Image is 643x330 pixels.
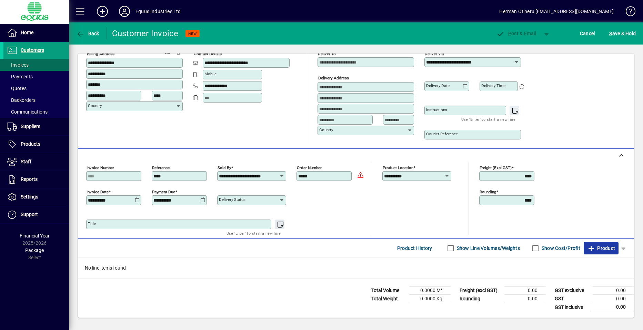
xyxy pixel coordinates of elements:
span: Product History [397,243,432,254]
mat-label: Country [88,103,102,108]
span: NEW [188,31,197,36]
mat-label: Mobile [204,71,217,76]
span: Settings [21,194,38,200]
span: Products [21,141,40,147]
span: P [508,31,511,36]
span: Package [25,247,44,253]
mat-label: Country [319,127,333,132]
span: ave & Hold [609,28,636,39]
span: Quotes [7,86,27,91]
td: Total Volume [368,287,409,295]
mat-label: Sold by [218,165,231,170]
span: Customers [21,47,44,53]
span: Financial Year [20,233,50,239]
td: 0.00 [593,287,634,295]
a: Quotes [3,82,69,94]
button: Save & Hold [607,27,637,40]
div: Customer Invoice [112,28,179,39]
mat-label: Delivery date [426,83,450,88]
td: Total Weight [368,295,409,303]
mat-label: Invoice number [87,165,114,170]
span: Product [587,243,615,254]
span: Payments [7,74,33,79]
a: Suppliers [3,118,69,135]
mat-label: Title [88,221,96,226]
mat-label: Order number [297,165,322,170]
a: Backorders [3,94,69,106]
mat-label: Courier Reference [426,132,458,136]
mat-label: Delivery status [219,197,245,202]
span: Back [76,31,99,36]
span: ost & Email [496,31,536,36]
mat-label: Payment due [152,190,175,194]
app-page-header-button: Back [69,27,107,40]
td: GST [551,295,593,303]
button: Cancel [578,27,597,40]
a: Knowledge Base [621,1,634,24]
a: Staff [3,153,69,171]
span: S [609,31,612,36]
mat-label: Deliver via [425,51,444,56]
button: Back [74,27,101,40]
td: 0.00 [504,287,546,295]
button: Profile [113,5,135,18]
td: Freight (excl GST) [456,287,504,295]
mat-label: Reference [152,165,170,170]
a: Payments [3,71,69,82]
mat-hint: Use 'Enter' to start a new line [227,229,281,237]
button: Add [91,5,113,18]
div: Herman Otineru [EMAIL_ADDRESS][DOMAIN_NAME] [499,6,614,17]
mat-hint: Use 'Enter' to start a new line [461,115,515,123]
mat-label: Deliver To [318,51,336,56]
mat-label: Rounding [480,190,496,194]
td: 0.00 [504,295,546,303]
mat-label: Delivery time [481,83,505,88]
span: Suppliers [21,124,40,129]
span: Backorders [7,97,36,103]
a: Communications [3,106,69,118]
span: Cancel [580,28,595,39]
button: Post & Email [493,27,540,40]
label: Show Cost/Profit [540,245,580,252]
a: View on map [162,46,173,57]
span: Invoices [7,62,29,68]
mat-label: Instructions [426,107,447,112]
a: Products [3,136,69,153]
button: Product History [394,242,435,254]
td: Rounding [456,295,504,303]
mat-label: Product location [383,165,413,170]
div: No line items found [78,258,634,279]
mat-label: Freight (excl GST) [480,165,512,170]
mat-label: Invoice date [87,190,109,194]
a: Invoices [3,59,69,71]
span: Staff [21,159,31,164]
a: Settings [3,188,69,206]
span: Reports [21,176,38,182]
div: Equus Industries Ltd [135,6,181,17]
button: Copy to Delivery address [173,46,184,57]
label: Show Line Volumes/Weights [455,245,520,252]
td: GST exclusive [551,287,593,295]
td: 0.0000 M³ [409,287,451,295]
span: Support [21,212,38,217]
a: Home [3,24,69,41]
span: Communications [7,109,48,115]
td: 0.00 [593,303,634,312]
button: Product [584,242,619,254]
td: 0.0000 Kg [409,295,451,303]
a: Support [3,206,69,223]
td: GST inclusive [551,303,593,312]
a: Reports [3,171,69,188]
td: 0.00 [593,295,634,303]
span: Home [21,30,33,35]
